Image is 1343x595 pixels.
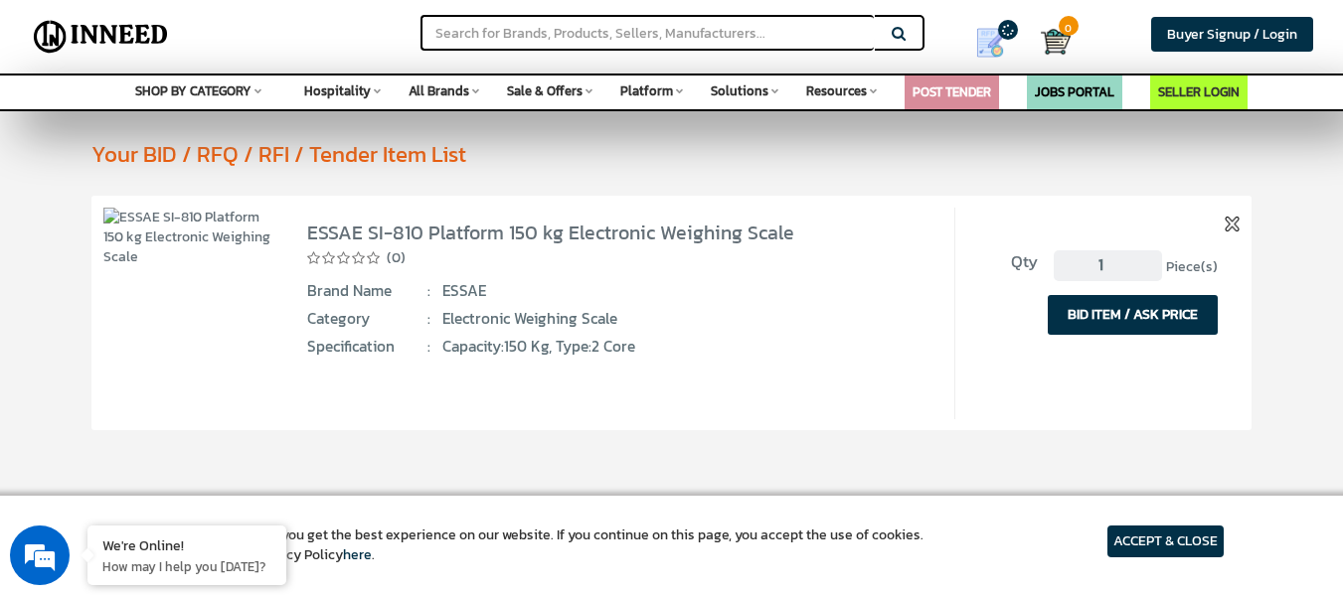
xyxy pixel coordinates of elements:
[91,138,1316,170] div: Your BID / RFQ / RFI / Tender Item List
[102,557,271,575] p: How may I help you today?
[307,218,794,247] a: ESSAE SI-810 Platform 150 kg Electronic Weighing Scale
[507,81,583,100] span: Sale & Offers
[1035,82,1114,101] a: JOBS PORTAL
[1059,16,1079,36] span: 0
[806,81,867,100] span: Resources
[1166,255,1218,276] span: Piece(s)
[343,544,372,565] a: here
[1158,82,1240,101] a: SELLER LOGIN
[102,535,271,554] div: We're Online!
[1041,20,1054,64] a: Cart 0
[1225,217,1240,231] img: inneed-close-icon.png
[442,280,810,302] span: ESSAE
[1167,24,1297,45] span: Buyer Signup / Login
[103,208,274,267] img: ESSAE SI-810 Platform 150 kg Electronic Weighing Scale
[427,308,430,330] span: :
[427,336,430,358] span: :
[975,28,1005,58] img: Show My Quotes
[442,308,810,330] span: Electronic Weighing Scale
[1048,295,1218,335] button: BID ITEM / ASK PRICE
[711,81,768,100] span: Solutions
[442,336,810,358] span: Capacity:150 Kg, Type:2 Core
[119,525,923,565] article: We use cookies to ensure you get the best experience on our website. If you continue on this page...
[1041,27,1071,57] img: Cart
[304,81,371,100] span: Hospitality
[913,82,991,101] a: POST TENDER
[307,280,429,302] span: Brand Name
[427,280,430,302] span: :
[307,336,429,358] span: Specification
[978,250,1038,274] span: Qty
[953,20,1041,66] a: my Quotes
[27,12,175,62] img: Inneed.Market
[135,81,252,100] span: SHOP BY CATEGORY
[409,81,469,100] span: All Brands
[420,15,874,51] input: Search for Brands, Products, Sellers, Manufacturers...
[307,308,429,330] span: Category
[1151,17,1313,52] a: Buyer Signup / Login
[1107,525,1224,557] article: ACCEPT & CLOSE
[620,81,673,100] span: Platform
[387,248,406,268] span: (0)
